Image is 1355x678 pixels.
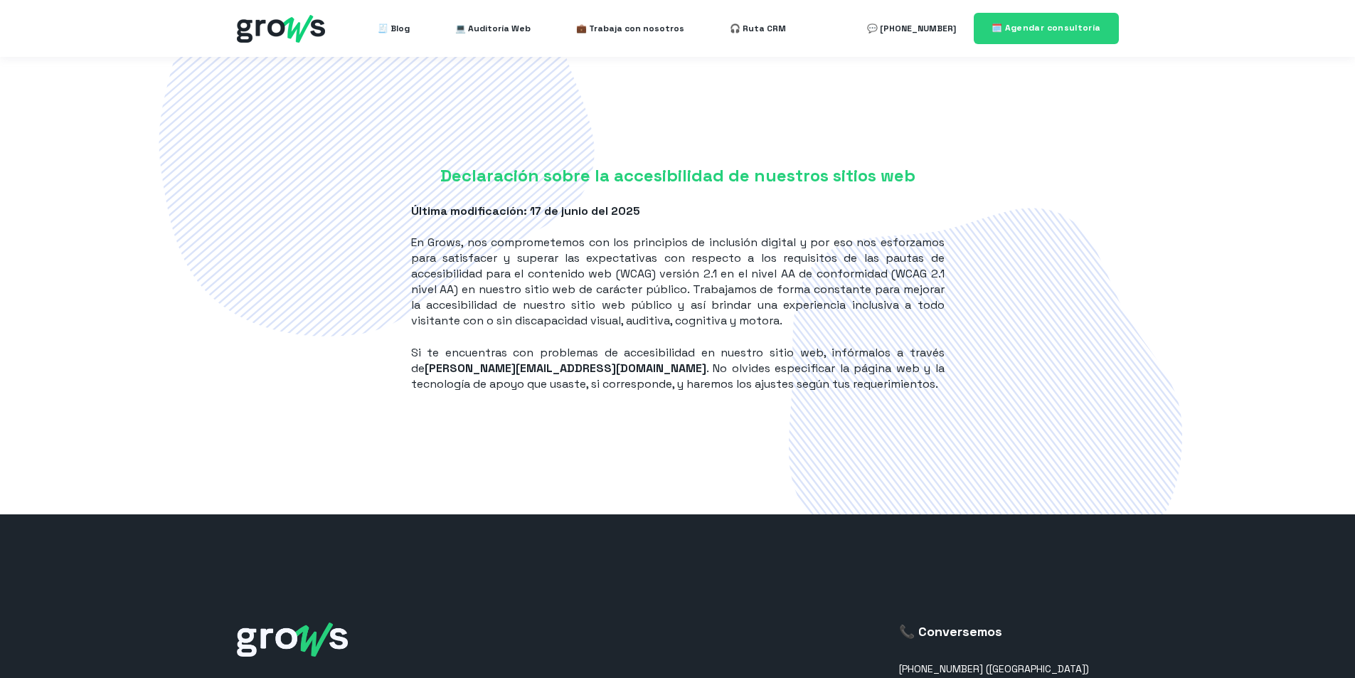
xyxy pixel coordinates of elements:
[576,14,684,43] a: 💼 Trabaja con nosotros
[899,663,1089,675] a: [PHONE_NUMBER] ([GEOGRAPHIC_DATA])
[411,235,945,329] p: En Grows, nos comprometemos con los principios de inclusión digital y por eso nos esforzamos para...
[974,13,1119,43] a: 🗓️ Agendar consultoría
[899,623,1089,640] h3: 📞 Conversemos
[867,14,956,43] a: 💬 [PHONE_NUMBER]
[237,623,348,657] img: grows-white_1
[425,361,706,376] strong: [PERSON_NAME][EMAIL_ADDRESS][DOMAIN_NAME]
[992,22,1101,33] span: 🗓️ Agendar consultoría
[411,164,945,188] h3: Declaración sobre la accesibilidad de nuestros sitios web
[378,14,410,43] a: 🧾 Blog
[411,345,945,392] p: Si te encuentras con problemas de accesibilidad en nuestro sitio web, infórmalos a través de . No...
[455,14,531,43] a: 💻 Auditoría Web
[411,203,640,218] strong: Última modificación: 17 de junio del 2025
[730,14,786,43] a: 🎧 Ruta CRM
[237,15,325,43] img: grows - hubspot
